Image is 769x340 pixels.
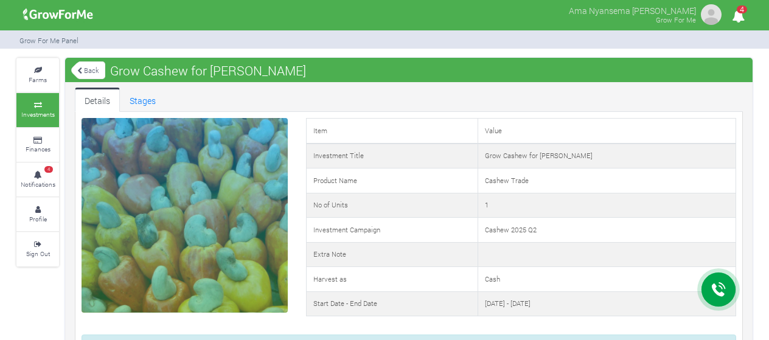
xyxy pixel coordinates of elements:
[19,36,78,45] small: Grow For Me Panel
[107,58,309,83] span: Grow Cashew for [PERSON_NAME]
[26,249,50,258] small: Sign Out
[26,145,50,153] small: Finances
[44,166,53,173] span: 4
[306,267,478,292] td: Harvest as
[656,15,696,24] small: Grow For Me
[478,193,736,218] td: 1
[306,218,478,243] td: Investment Campaign
[478,119,736,144] td: Value
[306,144,478,168] td: Investment Title
[19,2,97,27] img: growforme image
[21,180,55,189] small: Notifications
[726,2,750,30] i: Notifications
[75,88,120,112] a: Details
[71,60,105,80] a: Back
[16,58,59,92] a: Farms
[29,215,47,223] small: Profile
[306,242,478,267] td: Extra Note
[306,193,478,218] td: No of Units
[16,128,59,162] a: Finances
[16,198,59,231] a: Profile
[16,93,59,127] a: Investments
[569,2,696,17] p: Ama Nyansema [PERSON_NAME]
[478,291,736,316] td: [DATE] - [DATE]
[478,267,736,292] td: Cash
[306,291,478,316] td: Start Date - End Date
[699,2,723,27] img: growforme image
[306,168,478,193] td: Product Name
[306,119,478,144] td: Item
[737,5,747,13] span: 4
[16,232,59,266] a: Sign Out
[29,75,47,84] small: Farms
[120,88,165,112] a: Stages
[16,163,59,196] a: 4 Notifications
[478,168,736,193] td: Cashew Trade
[726,12,750,23] a: 4
[21,110,55,119] small: Investments
[478,144,736,168] td: Grow Cashew for [PERSON_NAME]
[478,218,736,243] td: Cashew 2025 Q2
